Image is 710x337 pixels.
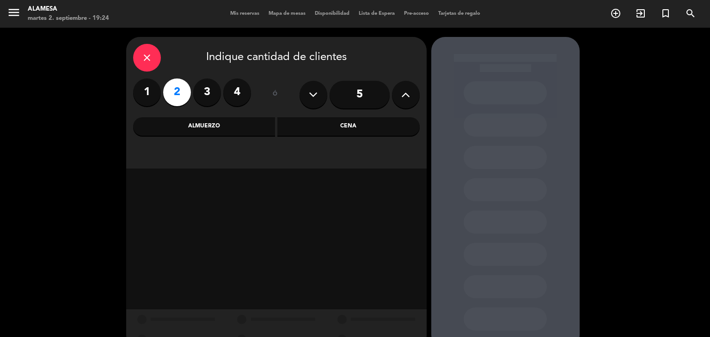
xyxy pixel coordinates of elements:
[277,117,420,136] div: Cena
[635,8,646,19] i: exit_to_app
[163,78,191,106] label: 2
[226,11,264,16] span: Mis reservas
[310,11,354,16] span: Disponibilidad
[610,8,621,19] i: add_circle_outline
[264,11,310,16] span: Mapa de mesas
[354,11,399,16] span: Lista de Espera
[685,8,696,19] i: search
[7,6,21,23] button: menu
[660,8,671,19] i: turned_in_not
[28,5,109,14] div: Alamesa
[399,11,434,16] span: Pre-acceso
[7,6,21,19] i: menu
[193,78,221,106] label: 3
[133,44,420,72] div: Indique cantidad de clientes
[260,78,290,111] div: ó
[434,11,485,16] span: Tarjetas de regalo
[133,117,275,136] div: Almuerzo
[141,52,153,63] i: close
[28,14,109,23] div: martes 2. septiembre - 19:24
[223,78,251,106] label: 4
[133,78,161,106] label: 1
